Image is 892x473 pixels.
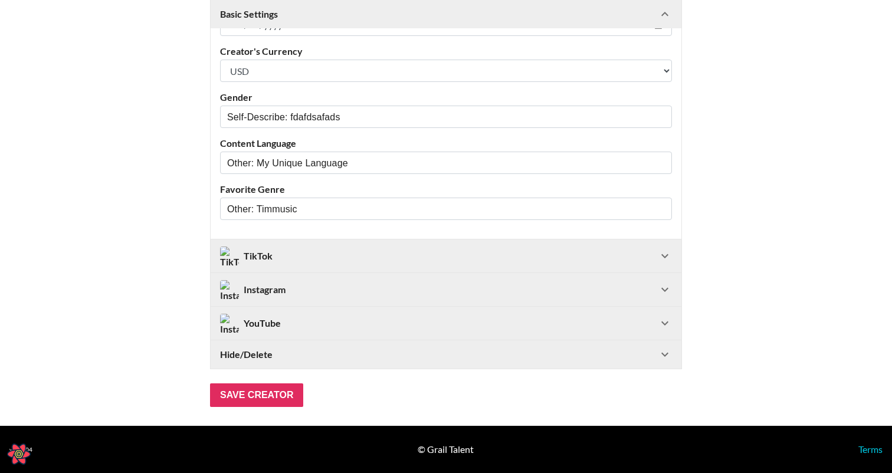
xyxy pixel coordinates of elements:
[220,45,672,57] label: Creator's Currency
[211,340,681,369] div: Hide/Delete
[220,314,281,333] div: YouTube
[7,442,31,466] button: Open React Query Devtools
[220,183,672,195] label: Favorite Genre
[220,247,273,265] div: TikTok
[418,444,474,455] div: © Grail Talent
[211,273,681,306] div: InstagramInstagram
[220,280,286,299] div: Instagram
[210,383,303,407] input: Save Creator
[220,349,273,360] strong: Hide/Delete
[220,91,672,103] label: Gender
[858,444,883,455] a: Terms
[220,137,672,149] label: Content Language
[220,247,239,265] img: TikTok
[220,314,239,333] img: Instagram
[211,239,681,272] div: TikTokTikTok
[220,8,278,20] strong: Basic Settings
[211,307,681,340] div: InstagramYouTube
[220,280,239,299] img: Instagram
